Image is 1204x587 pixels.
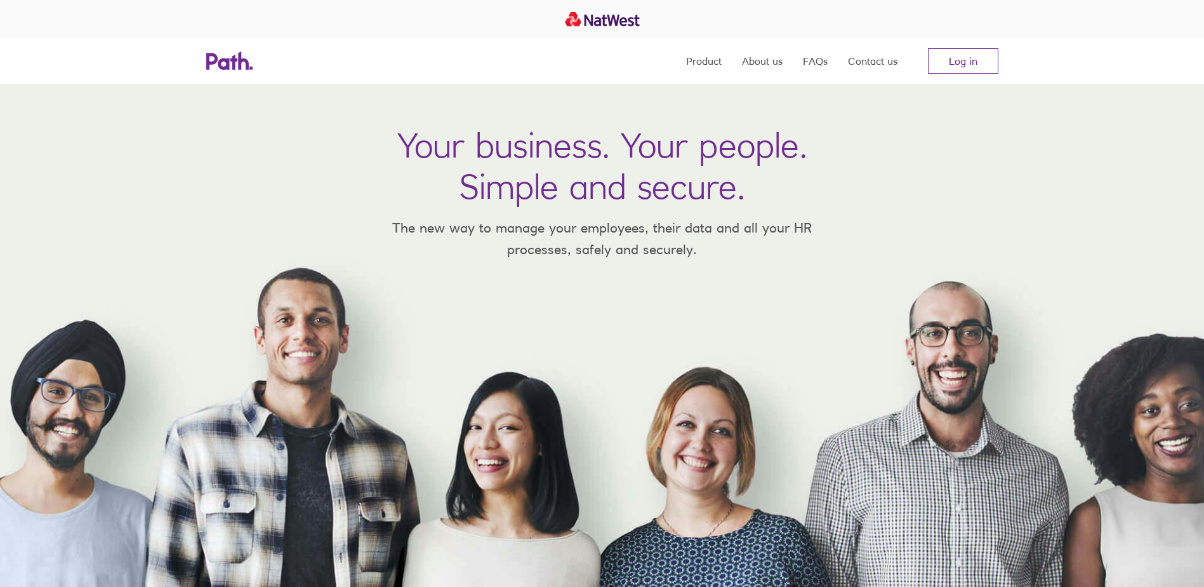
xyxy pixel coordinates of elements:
[742,38,783,84] a: About us
[397,125,807,207] h1: Your business. Your people. Simple and secure.
[848,38,897,84] a: Contact us
[686,38,722,84] a: Product
[803,38,828,84] a: FAQs
[928,48,998,74] a: Log in
[374,217,831,260] p: The new way to manage your employees, their data and all your HR processes, safely and securely.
